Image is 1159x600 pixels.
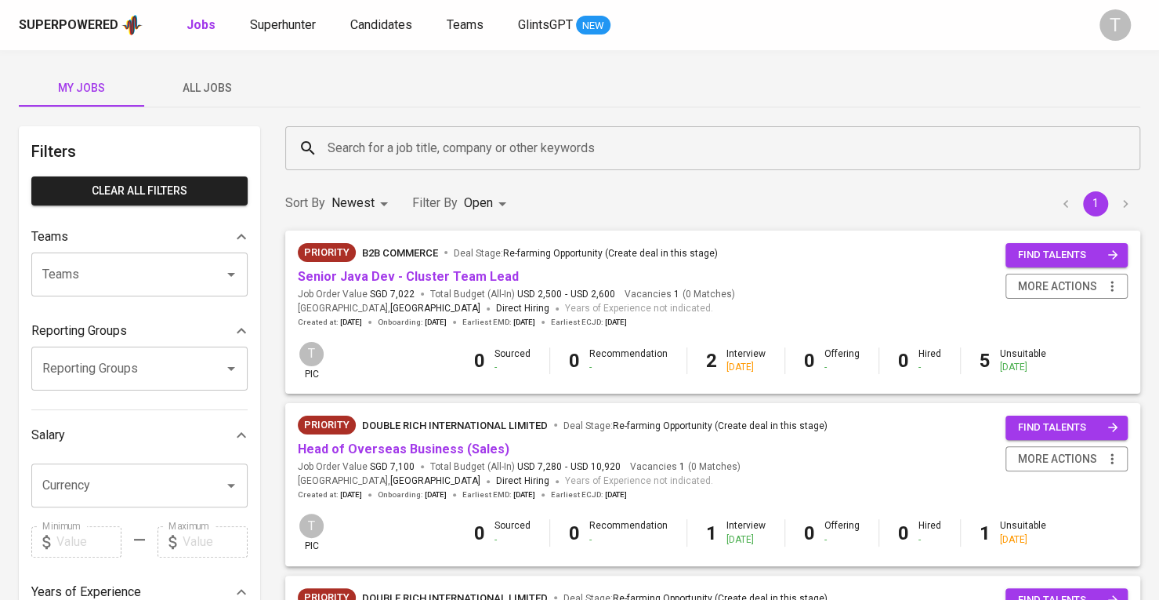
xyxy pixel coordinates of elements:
button: Open [220,264,242,285]
span: Years of Experience not indicated. [565,474,713,489]
div: [DATE] [726,361,766,374]
span: Direct Hiring [496,303,549,314]
div: T [1099,9,1131,41]
span: Superhunter [250,17,316,32]
img: app logo [121,13,143,37]
button: more actions [1005,446,1128,472]
a: Candidates [350,16,415,35]
button: find talents [1005,416,1128,440]
div: - [494,533,531,547]
span: SGD 7,100 [370,460,415,474]
div: Teams [31,221,248,253]
a: Superhunter [250,16,319,35]
nav: pagination navigation [1051,191,1140,216]
span: Double Rich International Limited [362,420,548,431]
div: Unsuitable [1000,519,1046,546]
span: Candidates [350,17,412,32]
b: 1 [706,522,717,544]
span: Priority [298,245,356,260]
p: Newest [331,194,375,213]
b: 0 [804,350,815,372]
div: - [824,361,860,374]
span: Direct Hiring [496,475,549,486]
span: USD 2,500 [517,288,562,301]
span: [DATE] [513,317,535,328]
span: [GEOGRAPHIC_DATA] [390,474,480,489]
div: New Job received from Demand Team [298,243,356,262]
span: [DATE] [605,489,627,500]
span: [GEOGRAPHIC_DATA] [390,301,480,317]
div: T [298,512,325,540]
div: pic [298,512,325,553]
div: [DATE] [1000,361,1046,374]
span: [GEOGRAPHIC_DATA] , [298,474,480,489]
span: [DATE] [513,489,535,500]
b: 0 [898,522,909,544]
span: more actions [1018,277,1097,296]
b: 0 [569,522,580,544]
input: Value [183,526,248,558]
span: Onboarding : [378,489,447,500]
span: find talents [1018,419,1118,437]
span: Deal Stage : [454,248,718,259]
span: 1 [677,460,685,474]
div: - [918,533,941,547]
b: 5 [980,350,991,372]
span: Earliest ECJD : [551,489,627,500]
div: Sourced [494,519,531,546]
span: Priority [298,417,356,433]
div: Newest [331,189,393,218]
span: Onboarding : [378,317,447,328]
div: - [918,361,941,374]
div: [DATE] [1000,533,1046,547]
span: Open [464,195,493,210]
div: Interview [726,347,766,374]
span: Earliest EMD : [462,489,535,500]
span: Job Order Value [298,288,415,301]
b: 0 [804,522,815,544]
span: USD 10,920 [570,460,621,474]
a: Superpoweredapp logo [19,13,143,37]
span: [DATE] [425,317,447,328]
div: Hired [918,519,941,546]
span: USD 2,600 [570,288,615,301]
button: page 1 [1083,191,1108,216]
span: Teams [447,17,484,32]
div: Salary [31,420,248,451]
div: - [494,361,531,374]
span: Total Budget (All-In) [430,288,615,301]
div: Reporting Groups [31,315,248,347]
span: - [565,288,567,301]
b: Jobs [187,17,216,32]
div: - [824,533,860,547]
span: - [565,460,567,474]
a: GlintsGPT NEW [518,16,610,35]
span: SGD 7,022 [370,288,415,301]
input: Value [56,526,121,558]
div: Open [464,189,512,218]
span: GlintsGPT [518,17,573,32]
span: My Jobs [28,78,135,98]
a: Head of Overseas Business (Sales) [298,442,509,456]
button: Clear All filters [31,176,248,205]
span: B2B Commerce [362,247,438,259]
div: Offering [824,347,860,374]
span: [GEOGRAPHIC_DATA] , [298,301,480,317]
button: Open [220,358,242,380]
span: Re-farming Opportunity (Create deal in this stage) [503,248,718,259]
div: - [589,533,668,547]
div: T [298,340,325,368]
div: pic [298,340,325,381]
h6: Filters [31,139,248,164]
b: 0 [569,350,580,372]
span: All Jobs [154,78,260,98]
div: Recommendation [589,519,668,546]
span: Vacancies ( 0 Matches ) [625,288,735,301]
span: Clear All filters [44,181,235,201]
span: NEW [576,18,610,34]
button: Open [220,475,242,496]
span: Created at : [298,489,362,500]
span: Vacancies ( 0 Matches ) [630,460,741,474]
p: Filter By [412,194,458,213]
span: USD 7,280 [517,460,562,474]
